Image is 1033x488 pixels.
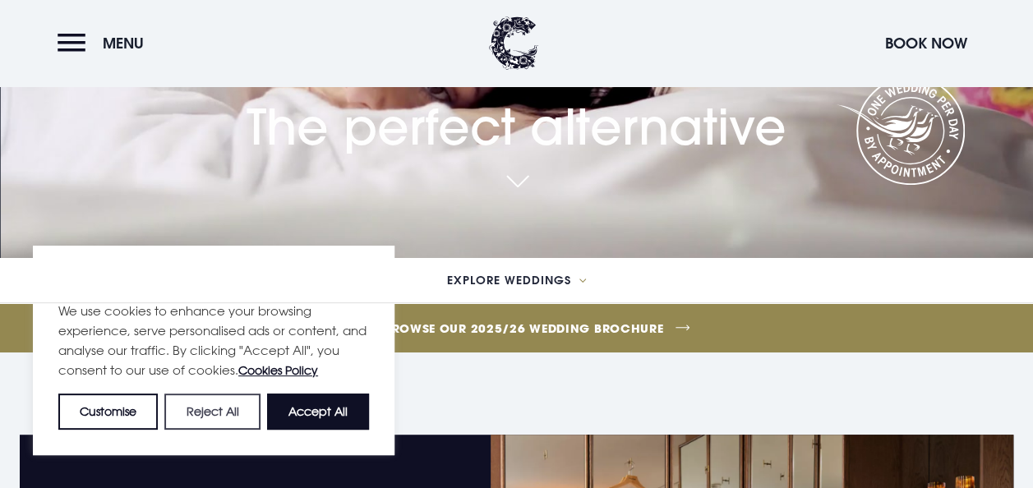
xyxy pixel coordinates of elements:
h1: The perfect alternative [247,12,786,156]
div: We value your privacy [33,246,394,455]
button: Menu [58,25,152,61]
p: We use cookies to enhance your browsing experience, serve personalised ads or content, and analys... [58,301,369,380]
span: Explore Weddings [447,274,571,286]
button: Reject All [164,394,260,430]
a: Cookies Policy [238,363,318,377]
button: Book Now [877,25,975,61]
button: Accept All [267,394,369,430]
img: Clandeboye Lodge [489,16,538,70]
button: Customise [58,394,158,430]
span: Menu [103,34,144,53]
